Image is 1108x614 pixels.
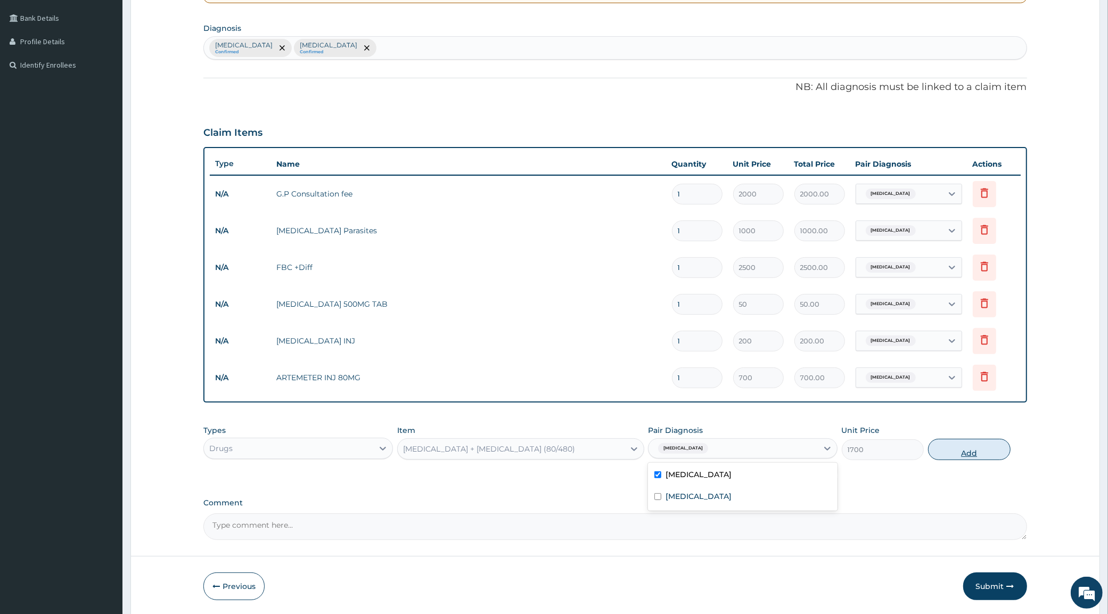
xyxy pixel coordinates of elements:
p: NB: All diagnosis must be linked to a claim item [203,80,1027,94]
button: Submit [963,572,1027,600]
span: [MEDICAL_DATA] [866,335,916,346]
span: [MEDICAL_DATA] [866,299,916,309]
label: Types [203,426,226,435]
label: Unit Price [842,425,880,436]
label: [MEDICAL_DATA] [666,491,732,502]
div: Drugs [209,443,233,454]
td: N/A [210,221,271,241]
td: N/A [210,331,271,351]
label: Diagnosis [203,23,241,34]
div: Minimize live chat window [175,5,200,31]
span: [MEDICAL_DATA] [866,189,916,199]
small: Confirmed [215,50,273,55]
span: [MEDICAL_DATA] [866,225,916,236]
span: remove selection option [277,43,287,53]
label: Item [397,425,415,436]
span: We're online! [62,134,147,242]
label: Comment [203,498,1027,507]
td: N/A [210,294,271,314]
span: [MEDICAL_DATA] [866,372,916,383]
th: Quantity [667,153,728,175]
th: Total Price [789,153,850,175]
h3: Claim Items [203,127,262,139]
th: Pair Diagnosis [850,153,967,175]
small: Confirmed [300,50,357,55]
span: [MEDICAL_DATA] [658,443,708,454]
td: G.P Consultation fee [271,183,666,204]
label: [MEDICAL_DATA] [666,469,732,480]
th: Unit Price [728,153,789,175]
button: Previous [203,572,265,600]
th: Type [210,154,271,174]
td: [MEDICAL_DATA] 500MG TAB [271,293,666,315]
p: [MEDICAL_DATA] [300,41,357,50]
td: FBC +Diff [271,257,666,278]
td: N/A [210,368,271,388]
div: [MEDICAL_DATA] + [MEDICAL_DATA] (80/480) [403,444,575,454]
td: [MEDICAL_DATA] INJ [271,330,666,351]
td: [MEDICAL_DATA] Parasites [271,220,666,241]
textarea: Type your message and hit 'Enter' [5,291,203,328]
div: Chat with us now [55,60,179,73]
th: Actions [967,153,1021,175]
td: ARTEMETER INJ 80MG [271,367,666,388]
span: [MEDICAL_DATA] [866,262,916,273]
label: Pair Diagnosis [648,425,703,436]
p: [MEDICAL_DATA] [215,41,273,50]
th: Name [271,153,666,175]
td: N/A [210,258,271,277]
td: N/A [210,184,271,204]
img: d_794563401_company_1708531726252_794563401 [20,53,43,80]
span: remove selection option [362,43,372,53]
button: Add [928,439,1011,460]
